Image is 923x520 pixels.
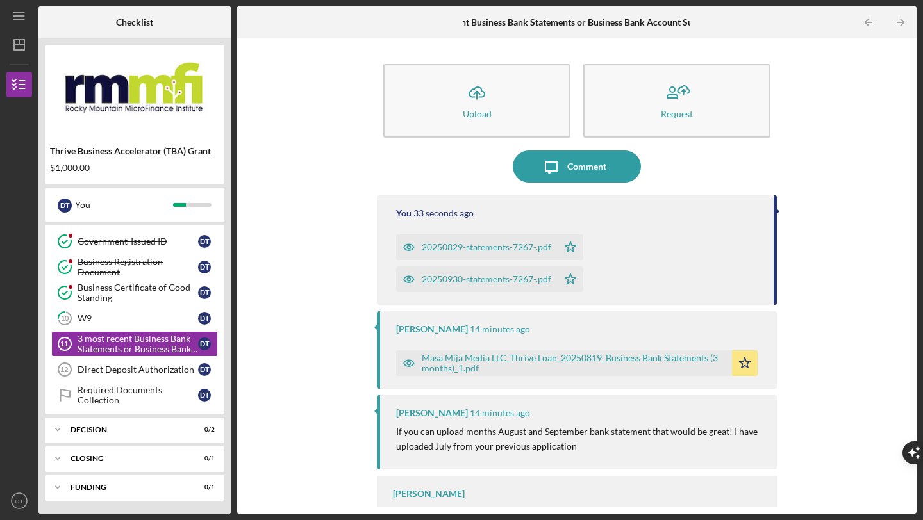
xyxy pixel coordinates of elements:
[192,455,215,462] div: 0 / 1
[51,305,218,331] a: 10W9DT
[422,274,551,284] div: 20250930-statements-7267-.pdf
[415,17,771,28] b: 3 most recent Business Bank Statements or Business Bank Account Supporting Document
[413,208,474,218] time: 2025-10-13 16:41
[50,146,219,156] div: Thrive Business Accelerator (TBA) Grant
[51,280,218,305] a: Business Certificate of Good StandingDT
[51,382,218,408] a: Required Documents CollectionDT
[396,350,758,376] button: Masa Mija Media LLC_Thrive Loan_20250819_Business Bank Statements (3 months)_1.pdf
[78,257,198,277] div: Business Registration Document
[422,242,551,252] div: 20250829-statements-7267-.pdf
[78,334,198,354] div: 3 most recent Business Bank Statements or Business Bank Account Supporting Document
[396,425,764,453] p: If you can upload months August and September bank statement that would be great! I have uploaded...
[383,64,570,138] button: Upload
[71,483,183,491] div: Funding
[78,236,198,247] div: Government-Issued ID
[61,314,69,323] tspan: 10
[463,109,492,118] div: Upload
[198,286,211,299] div: D T
[396,324,468,334] div: [PERSON_NAME]
[192,426,215,434] div: 0 / 2
[78,313,198,323] div: W9
[513,150,641,183] button: Comment
[60,366,68,373] tspan: 12
[583,64,770,138] button: Request
[116,17,153,28] b: Checklist
[60,340,68,348] tspan: 11
[51,254,218,280] a: Business Registration DocumentDT
[198,389,211,402] div: D T
[198,235,211,248] div: D T
[396,208,412,218] div: You
[51,229,218,254] a: Government-Issued IDDT
[78,282,198,303] div: Business Certificate of Good Standing
[51,357,218,382] a: 12Direct Deposit AuthorizationDT
[51,331,218,357] a: 113 most recent Business Bank Statements or Business Bank Account Supporting DocumentDT
[71,455,183,462] div: CLOSING
[58,199,72,213] div: D T
[15,498,24,505] text: DT
[198,312,211,325] div: D T
[198,261,211,273] div: D T
[198,337,211,350] div: D T
[396,234,583,260] button: 20250829-statements-7267-.pdf
[75,194,173,216] div: You
[393,489,465,499] div: [PERSON_NAME]
[567,150,606,183] div: Comment
[198,363,211,376] div: D T
[78,364,198,375] div: Direct Deposit Authorization
[422,353,726,373] div: Masa Mija Media LLC_Thrive Loan_20250819_Business Bank Statements (3 months)_1.pdf
[192,483,215,491] div: 0 / 1
[470,408,530,418] time: 2025-10-13 16:27
[6,488,32,514] button: DT
[71,426,183,434] div: DECISION
[45,51,224,128] img: Product logo
[396,408,468,418] div: [PERSON_NAME]
[396,266,583,292] button: 20250930-statements-7267-.pdf
[50,163,219,173] div: $1,000.00
[78,385,198,405] div: Required Documents Collection
[470,324,530,334] time: 2025-10-13 16:27
[661,109,693,118] div: Request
